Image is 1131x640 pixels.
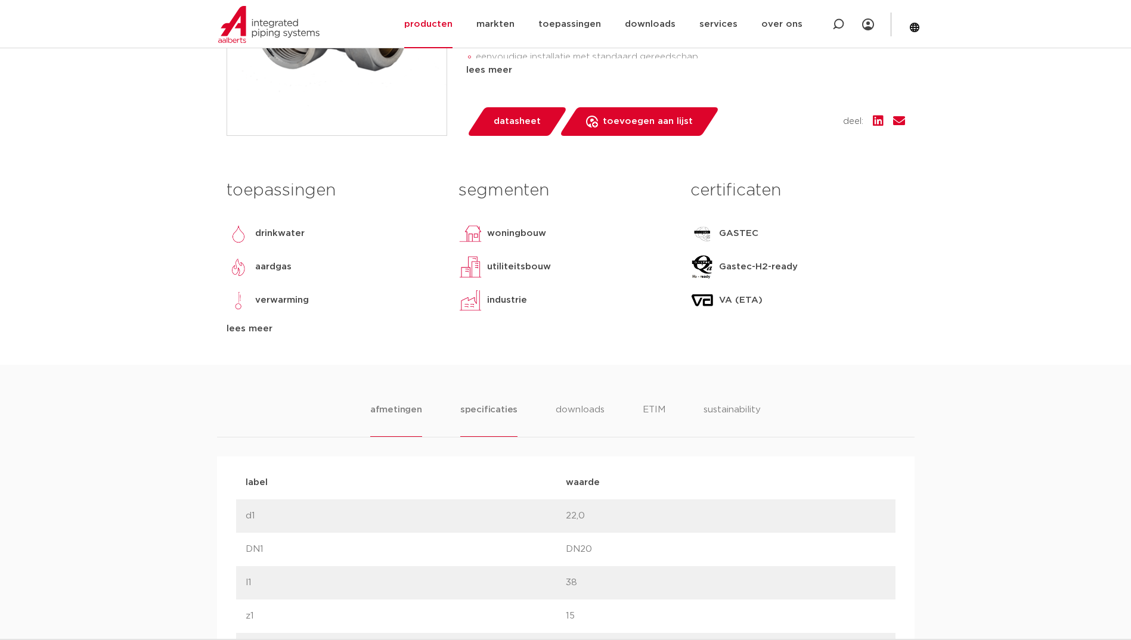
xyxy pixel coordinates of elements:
img: verwarming [227,288,250,312]
p: industrie [487,293,527,307]
p: d1 [246,509,566,523]
p: DN1 [246,542,566,557]
p: GASTEC [719,226,758,241]
li: sustainability [704,403,761,437]
span: deel: [843,114,863,129]
p: 15 [566,609,886,623]
span: toevoegen aan lijst [603,112,693,131]
p: VA (ETA) [719,293,763,307]
li: downloads [556,403,605,437]
img: drinkwater [227,222,250,246]
li: ETIM [643,403,665,437]
p: DN20 [566,542,886,557]
p: utiliteitsbouw [487,260,551,274]
div: lees meer [466,63,905,77]
span: datasheet [494,112,541,131]
p: Gastec-H2-ready [719,260,798,274]
li: eenvoudige installatie met standaard gereedschap [476,48,905,67]
h3: certificaten [690,179,904,203]
a: datasheet [466,107,568,136]
p: aardgas [255,260,292,274]
img: woningbouw [458,222,482,246]
p: l1 [246,576,566,590]
p: 22,0 [566,509,886,523]
p: woningbouw [487,226,546,241]
div: lees meer [227,322,441,336]
p: z1 [246,609,566,623]
li: specificaties [460,403,518,437]
p: verwarming [255,293,309,307]
p: waarde [566,476,886,490]
li: afmetingen [370,403,422,437]
h3: segmenten [458,179,673,203]
img: VA (ETA) [690,288,714,312]
p: label [246,476,566,490]
img: aardgas [227,255,250,279]
p: 38 [566,576,886,590]
img: industrie [458,288,482,312]
h3: toepassingen [227,179,441,203]
p: drinkwater [255,226,305,241]
img: Gastec-H2-ready [690,255,714,279]
img: GASTEC [690,222,714,246]
img: utiliteitsbouw [458,255,482,279]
